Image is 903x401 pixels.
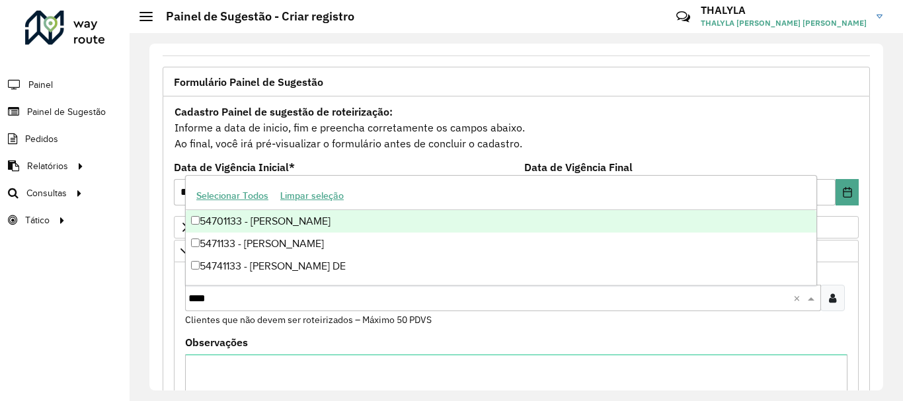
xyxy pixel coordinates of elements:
[175,105,393,118] strong: Cadastro Painel de sugestão de roteirização:
[28,78,53,92] span: Painel
[186,233,816,255] div: 5471133 - [PERSON_NAME]
[26,186,67,200] span: Consultas
[836,179,859,205] button: Choose Date
[186,210,816,233] div: 54701133 - [PERSON_NAME]
[669,3,697,31] a: Contato Rápido
[185,314,432,326] small: Clientes que não devem ser roteirizados – Máximo 50 PDVS
[174,159,295,175] label: Data de Vigência Inicial
[701,17,867,29] span: THALYLA [PERSON_NAME] [PERSON_NAME]
[174,77,323,87] span: Formulário Painel de Sugestão
[27,159,68,173] span: Relatórios
[185,334,248,350] label: Observações
[27,105,106,119] span: Painel de Sugestão
[793,290,805,306] span: Clear all
[701,4,867,17] h3: THALYLA
[524,159,633,175] label: Data de Vigência Final
[25,213,50,227] span: Tático
[174,216,859,238] a: Priorizar Cliente - Não podem ficar no buffer
[186,255,816,277] div: 54741133 - [PERSON_NAME] DE
[174,240,859,262] a: Preservar Cliente - Devem ficar no buffer, não roteirizar
[274,186,350,206] button: Limpar seleção
[25,132,58,146] span: Pedidos
[190,186,274,206] button: Selecionar Todos
[153,9,354,24] h2: Painel de Sugestão - Criar registro
[174,103,859,152] div: Informe a data de inicio, fim e preencha corretamente os campos abaixo. Ao final, você irá pré-vi...
[185,175,817,285] ng-dropdown-panel: Options list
